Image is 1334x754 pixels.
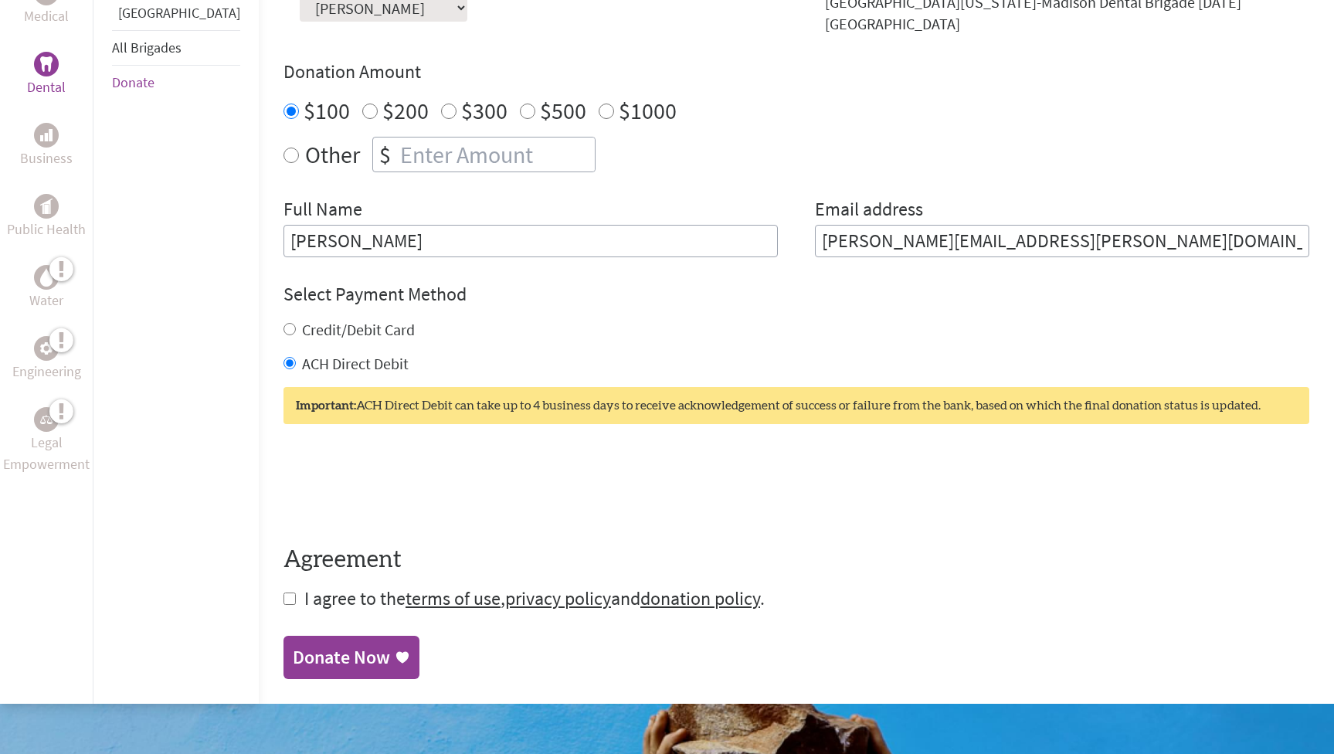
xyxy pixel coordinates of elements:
[34,194,59,219] div: Public Health
[283,59,1309,84] h4: Donation Amount
[118,4,240,22] a: [GEOGRAPHIC_DATA]
[112,2,240,30] li: Guatemala
[3,432,90,475] p: Legal Empowerment
[505,586,611,610] a: privacy policy
[40,415,53,424] img: Legal Empowerment
[112,66,240,100] li: Donate
[34,265,59,290] div: Water
[29,290,63,311] p: Water
[397,138,595,172] input: Enter Amount
[283,455,518,515] iframe: reCAPTCHA
[112,39,182,56] a: All Brigades
[283,282,1309,307] h4: Select Payment Method
[34,123,59,148] div: Business
[640,586,760,610] a: donation policy
[815,225,1309,257] input: Your Email
[293,645,390,670] div: Donate Now
[283,546,1309,574] h4: Agreement
[34,336,59,361] div: Engineering
[302,354,409,373] label: ACH Direct Debit
[29,265,63,311] a: WaterWater
[34,52,59,76] div: Dental
[305,137,360,172] label: Other
[40,199,53,214] img: Public Health
[302,320,415,339] label: Credit/Debit Card
[304,586,765,610] span: I agree to the , and .
[12,336,81,382] a: EngineeringEngineering
[12,361,81,382] p: Engineering
[20,123,73,169] a: BusinessBusiness
[112,73,154,91] a: Donate
[112,30,240,66] li: All Brigades
[815,197,923,225] label: Email address
[619,96,677,125] label: $1000
[27,52,66,98] a: DentalDental
[283,387,1309,424] div: ACH Direct Debit can take up to 4 business days to receive acknowledgement of success or failure ...
[40,341,53,354] img: Engineering
[34,407,59,432] div: Legal Empowerment
[27,76,66,98] p: Dental
[7,194,86,240] a: Public HealthPublic Health
[461,96,507,125] label: $300
[7,219,86,240] p: Public Health
[304,96,350,125] label: $100
[40,268,53,286] img: Water
[540,96,586,125] label: $500
[283,636,419,679] a: Donate Now
[406,586,501,610] a: terms of use
[3,407,90,475] a: Legal EmpowermentLegal Empowerment
[24,5,69,27] p: Medical
[40,129,53,141] img: Business
[20,148,73,169] p: Business
[296,399,356,412] strong: Important:
[283,197,362,225] label: Full Name
[373,138,397,172] div: $
[40,56,53,71] img: Dental
[382,96,429,125] label: $200
[283,225,778,257] input: Enter Full Name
